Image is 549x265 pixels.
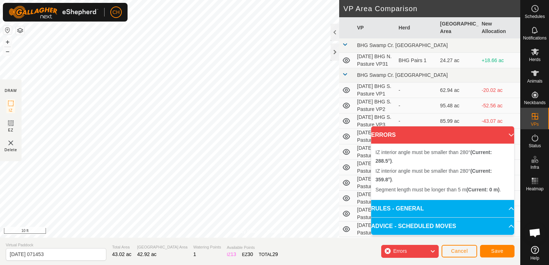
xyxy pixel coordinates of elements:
[232,228,259,235] a: Privacy Policy
[248,251,253,257] span: 30
[451,248,468,254] span: Cancel
[9,6,98,19] img: Gallagher Logo
[354,53,396,68] td: [DATE] BHG N. Pasture VP31
[530,256,539,260] span: Help
[398,87,434,94] div: -
[375,149,492,164] span: IZ interior angle must be smaller than 280° .
[396,17,437,38] th: Herd
[524,222,546,243] div: Open chat
[480,245,515,257] button: Save
[524,101,545,105] span: Neckbands
[398,102,434,110] div: -
[393,248,407,254] span: Errors
[437,53,479,68] td: 24.27 ac
[343,4,520,13] h2: VP Area Comparison
[523,36,546,40] span: Notifications
[525,14,545,19] span: Schedules
[479,113,520,129] td: -43.07 ac
[437,17,479,38] th: [GEOGRAPHIC_DATA] Area
[437,113,479,129] td: 85.99 ac
[3,47,12,56] button: –
[375,187,501,192] span: Segment length must be longer than 5 m .
[437,83,479,98] td: 62.94 ac
[354,129,396,144] td: [DATE] BHG S. Pasture VP3a
[112,251,132,257] span: 43.02 ac
[5,147,17,153] span: Delete
[529,57,540,62] span: Herds
[437,98,479,113] td: 95.48 ac
[371,200,514,217] p-accordion-header: RULES - GENERAL
[231,251,236,257] span: 13
[398,117,434,125] div: -
[137,251,157,257] span: 42.92 ac
[354,113,396,129] td: [DATE] BHG S. Pasture VP3
[242,251,253,258] div: EZ
[112,9,120,16] span: CH
[354,222,396,237] td: [DATE] BHG S. Pasture VP7
[437,237,479,252] td: 79.17 ac
[371,144,514,200] p-accordion-content: ERRORS
[371,131,396,139] span: ERRORS
[193,244,221,250] span: Watering Points
[371,126,514,144] p-accordion-header: ERRORS
[3,26,12,34] button: Reset Map
[479,237,520,252] td: -36.25 ac
[375,168,492,182] span: IZ interior angle must be smaller than 280° .
[16,26,24,35] button: Map Layers
[354,237,396,252] td: [DATE] BHG S. Pasture VP8
[479,98,520,113] td: -52.56 ac
[354,98,396,113] td: [DATE] BHG S. Pasture VP2
[6,139,15,147] img: VP
[371,218,514,235] p-accordion-header: ADVICE - SCHEDULED MOVES
[267,228,289,235] a: Contact Us
[354,191,396,206] td: [DATE] BHG S. Pasture VP6
[371,204,424,213] span: RULES - GENERAL
[354,144,396,160] td: [DATE] BHG S. Pasture VP4
[398,57,434,64] div: BHG Pairs 1
[112,244,132,250] span: Total Area
[530,165,539,169] span: Infra
[227,245,278,251] span: Available Points
[354,206,396,222] td: [DATE] BHG S. Pasture VP6a
[3,38,12,46] button: +
[479,17,520,38] th: New Allocation
[531,122,539,126] span: VPs
[5,88,17,93] div: DRAW
[357,42,448,48] span: BHG Swamp Cr. [GEOGRAPHIC_DATA]
[227,251,236,258] div: IZ
[8,127,14,133] span: EZ
[272,251,278,257] span: 29
[354,175,396,191] td: [DATE] BHG S. Pasture VP5
[491,248,503,254] span: Save
[137,244,188,250] span: [GEOGRAPHIC_DATA] Area
[357,72,448,78] span: BHG Swamp Cr. [GEOGRAPHIC_DATA]
[193,251,196,257] span: 1
[527,79,543,83] span: Animals
[521,243,549,263] a: Help
[371,222,456,231] span: ADVICE - SCHEDULED MOVES
[259,251,278,258] div: TOTAL
[479,53,520,68] td: +18.66 ac
[526,187,544,191] span: Heatmap
[466,187,500,192] b: (Current: 0 m)
[529,144,541,148] span: Status
[9,108,13,113] span: IZ
[442,245,477,257] button: Cancel
[6,242,106,248] span: Virtual Paddock
[479,83,520,98] td: -20.02 ac
[354,160,396,175] td: [DATE] BHG S. Pasture VP4a
[354,17,396,38] th: VP
[354,83,396,98] td: [DATE] BHG S. Pasture VP1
